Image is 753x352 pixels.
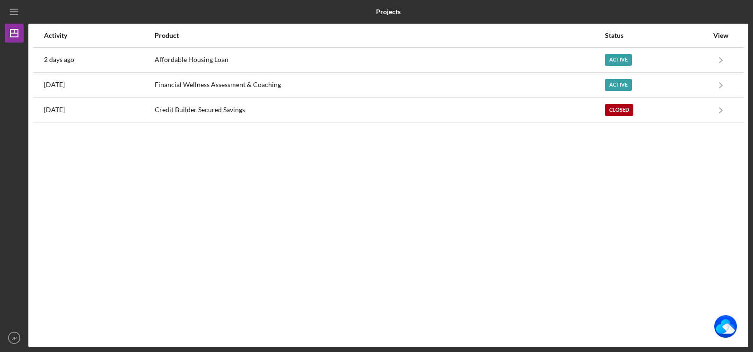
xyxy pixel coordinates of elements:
div: Credit Builder Secured Savings [155,98,604,122]
div: Closed [605,104,633,116]
time: 2025-04-16 22:01 [44,81,65,88]
div: Activity [44,32,154,39]
time: 2025-10-08 16:22 [44,56,74,63]
div: Affordable Housing Loan [155,48,604,72]
div: Active [605,54,632,66]
div: Product [155,32,604,39]
b: Projects [376,8,401,16]
div: View [709,32,733,39]
text: JP [11,335,17,341]
div: Financial Wellness Assessment & Coaching [155,73,604,97]
time: 2025-01-30 23:16 [44,106,65,114]
button: JP [5,328,24,347]
div: Status [605,32,708,39]
div: Active [605,79,632,91]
